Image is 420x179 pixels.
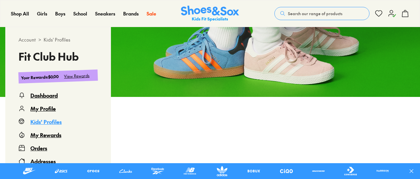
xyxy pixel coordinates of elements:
a: Orders [18,144,98,152]
span: Account [18,36,36,43]
a: Girls [37,10,47,17]
div: Your Rewards : $0.00 [21,74,59,81]
div: Orders [30,144,47,152]
div: Addresses [30,157,56,165]
div: View Rewards [64,73,90,79]
div: Kids' Profiles [30,118,62,126]
a: My Profile [18,104,98,112]
span: Kids' Profiles [44,36,70,43]
div: Dashboard [30,91,58,99]
a: Sneakers [95,10,115,17]
a: Brands [123,10,139,17]
a: Addresses [18,157,98,165]
div: My Profile [30,104,56,112]
a: Sale [147,10,156,17]
a: Shoes & Sox [181,6,239,22]
a: School [73,10,87,17]
a: Dashboard [18,91,98,99]
button: Search our range of products [274,7,369,20]
a: My Rewards [18,131,98,139]
a: Boys [55,10,65,17]
div: My Rewards [30,131,61,139]
h3: Fit Club Hub [18,51,98,62]
span: Search our range of products [288,11,342,16]
span: > [38,36,41,43]
a: Shop All [11,10,29,17]
img: SNS_Logo_Responsive.svg [181,6,239,22]
a: Kids' Profiles [18,118,98,126]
